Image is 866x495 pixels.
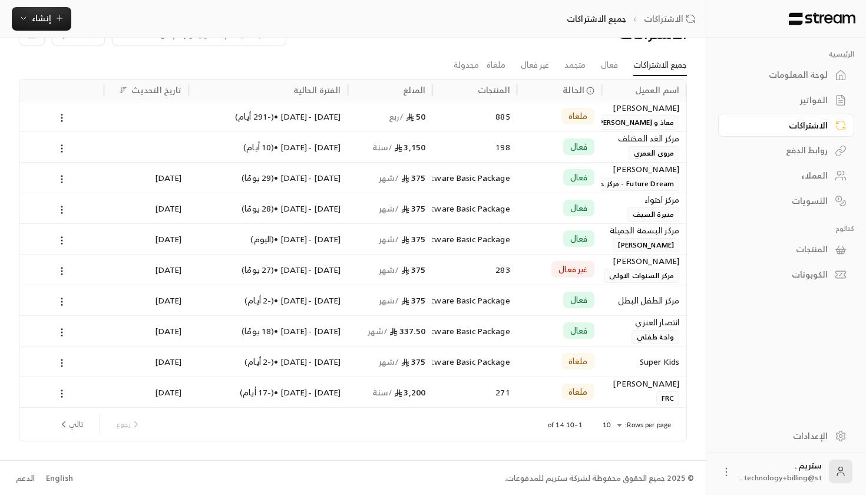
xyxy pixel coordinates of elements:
a: متجمد [564,55,586,75]
div: Stream Software Basic Package [439,193,510,223]
div: المبلغ [403,82,425,97]
div: 3,150 [355,132,425,162]
span: ملغاة [568,386,588,398]
span: مركز السنوات الاولى [604,269,679,283]
nav: breadcrumb [567,13,700,25]
div: العملاء [733,170,828,181]
span: الحالة [563,84,584,96]
div: مركز الغد المختلف [609,132,679,145]
span: ملغاة [568,110,588,122]
span: / سنة [372,140,393,154]
p: كتالوج [718,224,854,233]
p: Rows per page: [625,420,671,430]
div: [PERSON_NAME] [609,255,679,268]
div: ﻣﺮﻛﺰ ﺍﻟﺒﺴﻤﺔ ﺍﻟﺠﻤﻴﻠﺔ [609,224,679,237]
span: / سنة [372,385,393,400]
div: © 2025 جميع الحقوق محفوظة لشركة ستريم للمدفوعات. [505,473,694,484]
div: التسويات [733,195,828,207]
div: [DATE] - [DATE] • ( 28 يومًا ) [196,193,341,223]
span: فعال [570,171,588,183]
a: التسويات [718,189,854,212]
a: الاشتراكات [718,114,854,137]
div: 375 [355,285,425,315]
span: فعال [570,325,588,336]
a: الاشتراكات [644,13,700,25]
div: [DATE] - [DATE] • ( 27 يومًا ) [196,255,341,285]
a: جميع الاشتراكات [633,55,687,76]
div: 375 [355,346,425,377]
div: English [46,473,73,484]
div: Stream Software Basic Package [439,346,510,377]
div: [DATE] [111,316,182,346]
span: / ربع [389,109,404,124]
div: المنتجات [733,243,828,255]
span: فعال [570,294,588,306]
span: technology+billing@st... [739,471,822,484]
div: [DATE] [111,163,182,193]
div: 337.50 [355,316,425,346]
div: [DATE] [111,377,182,407]
span: / شهر [379,293,399,308]
span: إنشاء [32,11,51,25]
div: 375 [355,163,425,193]
span: مروى العمري [629,146,679,160]
div: [PERSON_NAME] [609,377,679,390]
button: Sort [116,83,130,97]
span: / شهر [379,232,399,246]
span: Future Dream - مركز حلم المستقبل [553,177,679,191]
div: [DATE] - [DATE] • ( 10 أيام ) [196,132,341,162]
div: Stream Software Basic Package [439,163,510,193]
div: Stream Software Basic Package [439,316,510,346]
a: غير فعال [521,55,549,75]
span: غير فعال [558,263,587,275]
button: next page [54,414,88,434]
span: فلاتر [63,29,81,38]
div: ستريم . [739,460,822,483]
div: [DATE] [111,193,182,223]
div: الفترة الحالية [293,82,341,97]
a: فعال [601,55,618,75]
div: [PERSON_NAME] [609,163,679,176]
span: / شهر [379,201,399,216]
div: 283 [439,255,510,285]
a: المنتجات [718,238,854,261]
div: الاشتراكات [733,120,828,131]
button: إنشاء [12,7,71,31]
div: مركز احتواء [609,193,679,206]
a: الدعم [12,468,38,489]
span: FRC [656,391,679,405]
div: 271 [439,377,510,407]
span: معاذ و [PERSON_NAME] [591,115,679,130]
div: Stream Software Basic Package [439,285,510,315]
div: [DATE] [111,224,182,254]
div: 198 [439,132,510,162]
div: اسم العميل [635,82,679,97]
div: 10 [597,418,625,433]
div: Super Kids [609,346,679,377]
div: [DATE] - [DATE] • ( -2 أيام ) [196,285,341,315]
a: الكوبونات [718,263,854,286]
div: 375 [355,193,425,223]
span: / شهر [379,170,399,185]
a: ملغاة [487,55,505,75]
span: / شهر [379,354,399,369]
div: [DATE] [111,255,182,285]
div: الإعدادات [733,430,828,442]
span: منيرة السيف [627,207,679,222]
div: 50 [355,101,425,131]
div: 375 [355,255,425,285]
div: 885 [439,101,510,131]
div: [DATE] - [DATE] • ( -17 أيام ) [196,377,341,407]
div: [PERSON_NAME] [609,101,679,114]
div: [DATE] - [DATE] • ( -2 أيام ) [196,346,341,377]
a: العملاء [718,164,854,187]
a: لوحة المعلومات [718,64,854,87]
div: الفواتير [733,94,828,106]
span: فعال [570,141,588,153]
div: لوحة المعلومات [733,69,828,81]
a: الإعدادات [718,424,854,447]
div: 3,200 [355,377,425,407]
span: ملغاة [568,355,588,367]
span: / شهر [379,262,399,277]
div: [DATE] - [DATE] • ( 18 يومًا ) [196,316,341,346]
